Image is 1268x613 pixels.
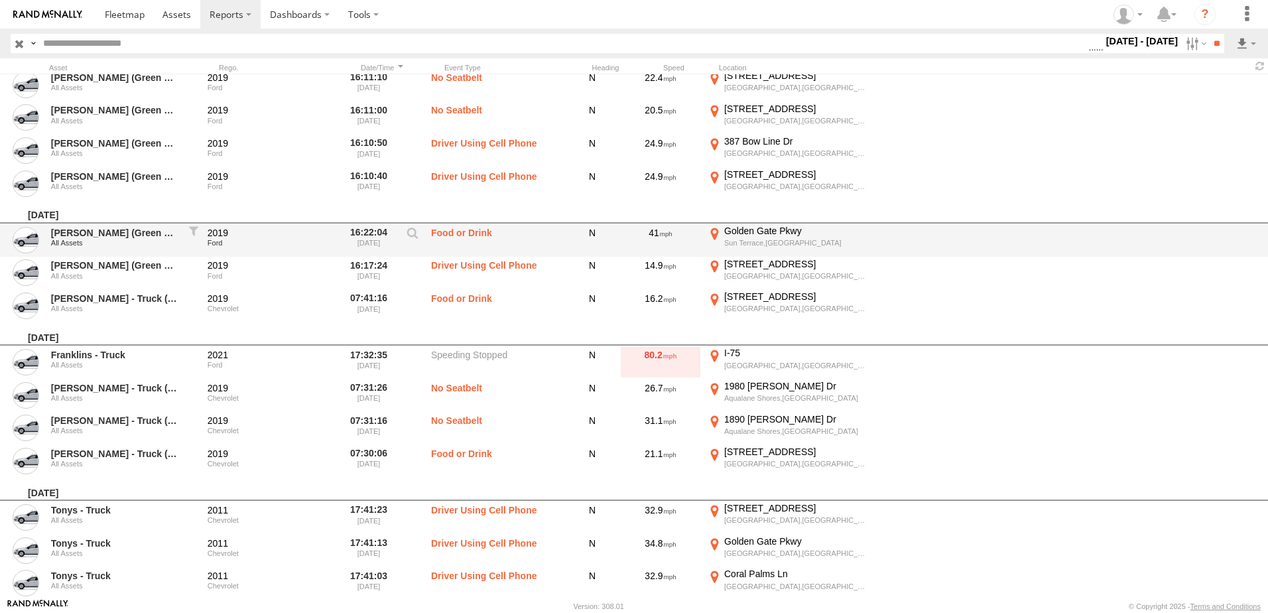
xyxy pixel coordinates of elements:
[706,258,871,289] label: Click to View Event Location
[621,225,700,255] div: 41
[724,304,869,313] div: [GEOGRAPHIC_DATA],[GEOGRAPHIC_DATA]
[208,349,336,361] div: 2021
[1180,34,1209,53] label: Search Filter Options
[51,504,180,516] a: Tonys - Truck
[569,380,615,411] div: N
[706,413,871,444] label: Click to View Event Location
[431,535,564,566] label: Driver Using Cell Phone
[344,347,394,377] label: 17:32:35 [DATE]
[724,271,869,281] div: [GEOGRAPHIC_DATA],[GEOGRAPHIC_DATA]
[431,70,564,100] label: No Seatbelt
[569,502,615,533] div: N
[621,70,700,100] div: 22.4
[569,347,615,377] div: N
[51,537,180,549] a: Tonys - Truck
[569,103,615,133] div: N
[51,582,180,590] div: All Assets
[724,459,869,468] div: [GEOGRAPHIC_DATA],[GEOGRAPHIC_DATA]
[431,380,564,411] label: No Seatbelt
[13,10,82,19] img: rand-logo.svg
[706,502,871,533] label: Click to View Event Location
[51,259,180,271] a: [PERSON_NAME] (Green Key Tag)
[621,380,700,411] div: 26.7
[569,225,615,255] div: N
[208,460,336,468] div: Chevrolet
[724,446,869,458] div: [STREET_ADDRESS]
[51,305,180,312] div: All Assets
[621,446,700,476] div: 21.1
[569,568,615,598] div: N
[431,413,564,444] label: No Seatbelt
[569,291,615,321] div: N
[621,258,700,289] div: 14.9
[208,570,336,582] div: 2011
[724,393,869,403] div: Aqualane Shores,[GEOGRAPHIC_DATA]
[344,70,394,100] label: 16:11:10 [DATE]
[724,549,869,558] div: [GEOGRAPHIC_DATA],[GEOGRAPHIC_DATA]
[208,227,336,239] div: 2019
[724,149,869,158] div: [GEOGRAPHIC_DATA],[GEOGRAPHIC_DATA]
[51,170,180,182] a: [PERSON_NAME] (Green Key Tag)
[51,182,180,190] div: All Assets
[431,103,564,133] label: No Seatbelt
[1252,60,1268,72] span: Refresh
[724,427,869,436] div: Aqualane Shores,[GEOGRAPHIC_DATA]
[208,361,336,369] div: Ford
[706,535,871,566] label: Click to View Event Location
[431,347,564,377] label: Speeding Stopped
[51,137,180,149] a: [PERSON_NAME] (Green Key Tag)
[569,169,615,199] div: N
[208,272,336,280] div: Ford
[1190,602,1261,610] a: Terms and Conditions
[208,382,336,394] div: 2019
[208,259,336,271] div: 2019
[621,135,700,166] div: 24.9
[51,117,180,125] div: All Assets
[51,239,180,247] div: All Assets
[724,169,869,180] div: [STREET_ADDRESS]
[621,347,700,377] div: 80.2
[208,84,336,92] div: Ford
[569,258,615,289] div: N
[51,149,180,157] div: All Assets
[401,227,424,245] label: View Event Parameters
[706,103,871,133] label: Click to View Event Location
[724,568,869,580] div: Coral Palms Ln
[208,239,336,247] div: Ford
[51,293,180,305] a: [PERSON_NAME] - Truck (Purple Key tag)
[706,291,871,321] label: Click to View Event Location
[344,380,394,411] label: 07:31:26 [DATE]
[621,502,700,533] div: 32.9
[344,169,394,199] label: 16:10:40 [DATE]
[51,104,180,116] a: [PERSON_NAME] (Green Key Tag)
[208,537,336,549] div: 2011
[208,149,336,157] div: Ford
[431,169,564,199] label: Driver Using Cell Phone
[621,291,700,321] div: 16.2
[706,347,871,377] label: Click to View Event Location
[724,238,869,247] div: Sun Terrace,[GEOGRAPHIC_DATA]
[7,600,68,613] a: Visit our Website
[724,380,869,392] div: 1980 [PERSON_NAME] Dr
[706,446,871,476] label: Click to View Event Location
[621,103,700,133] div: 20.5
[208,582,336,590] div: Chevrolet
[431,258,564,289] label: Driver Using Cell Phone
[724,347,869,359] div: I-75
[621,568,700,598] div: 32.9
[51,549,180,557] div: All Assets
[1129,602,1261,610] div: © Copyright 2025 -
[1235,34,1257,53] label: Export results as...
[51,272,180,280] div: All Assets
[28,34,38,53] label: Search Query
[1109,5,1147,25] div: Yerlin Castro
[51,394,180,402] div: All Assets
[344,225,394,255] label: 16:22:04 [DATE]
[51,227,180,239] a: [PERSON_NAME] (Green Key Tag)
[724,502,869,514] div: [STREET_ADDRESS]
[431,446,564,476] label: Food or Drink
[724,582,869,591] div: [GEOGRAPHIC_DATA],[GEOGRAPHIC_DATA]
[51,72,180,84] a: [PERSON_NAME] (Green Key Tag)
[208,170,336,182] div: 2019
[208,448,336,460] div: 2019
